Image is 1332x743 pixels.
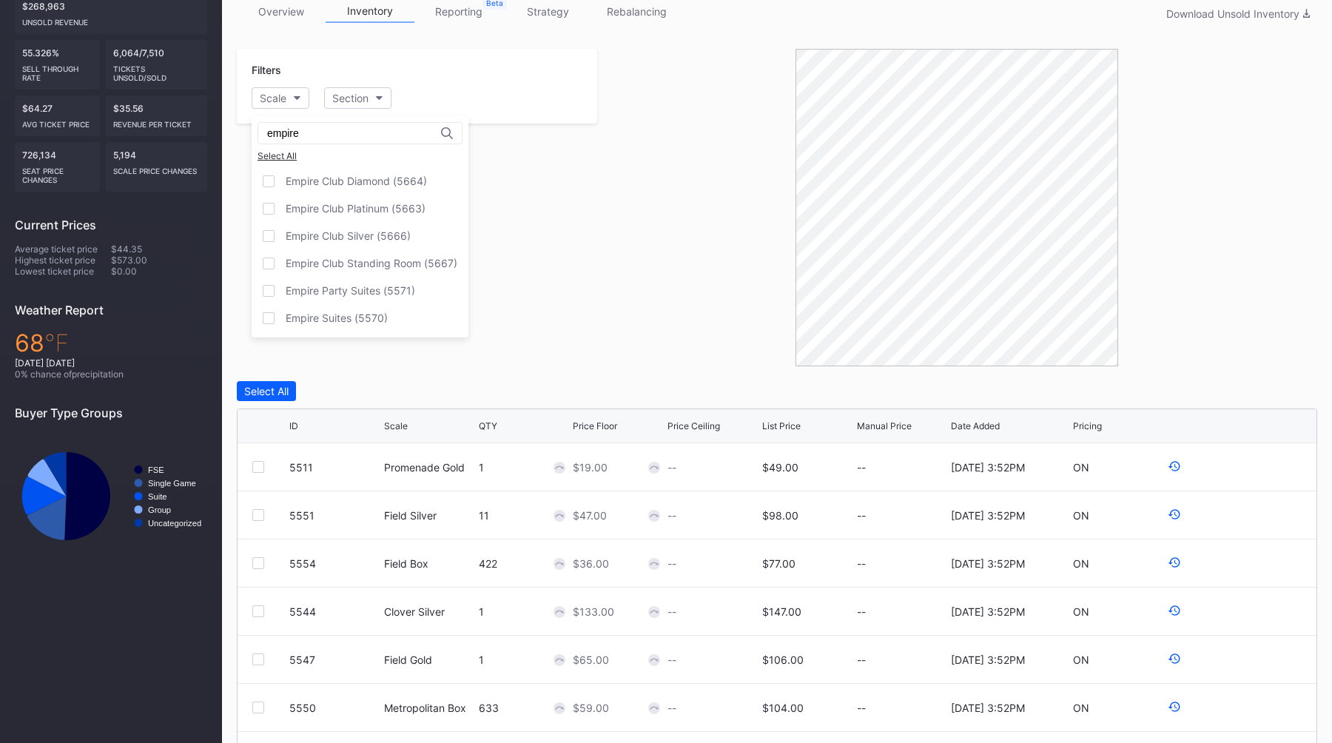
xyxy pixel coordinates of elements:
div: 1 [479,653,570,666]
div: Metropolitan Box [384,702,466,714]
div: -- [667,509,676,522]
div: 5554 [289,557,380,570]
svg: Chart title [15,431,207,561]
div: ON [1073,509,1089,522]
div: ON [1073,702,1089,714]
div: [DATE] 3:52PM [951,653,1025,666]
div: $47.00 [573,509,607,522]
div: [DATE] 3:52PM [951,605,1025,618]
div: -- [857,509,948,522]
div: 633 [479,702,570,714]
div: ON [1073,653,1089,666]
text: Group [148,505,171,514]
text: Suite [148,492,167,501]
div: $106.00 [762,653,804,666]
div: [DATE] 3:52PM [951,702,1025,714]
div: Empire Club Standing Room (5667) [286,257,457,269]
div: -- [857,605,948,618]
div: Field Gold [384,653,432,666]
div: 5544 [289,605,380,618]
div: -- [857,653,948,666]
div: -- [857,702,948,714]
text: Uncategorized [148,519,201,528]
div: 5547 [289,653,380,666]
div: $65.00 [573,653,609,666]
div: ON [1073,605,1089,618]
div: [DATE] 3:52PM [951,509,1025,522]
div: Empire Suites (5570) [286,312,388,324]
div: [DATE] 3:52PM [951,557,1025,570]
div: 1 [479,605,570,618]
div: Clover Silver [384,605,445,618]
div: 5551 [289,509,380,522]
div: -- [667,557,676,570]
div: Empire Party Suites (5571) [286,284,415,297]
div: -- [857,557,948,570]
div: 5550 [289,702,380,714]
div: $104.00 [762,702,804,714]
div: $77.00 [762,557,795,570]
div: $98.00 [762,509,798,522]
div: Select All [258,150,462,161]
div: Empire Club Silver (5666) [286,229,411,242]
div: 11 [479,509,570,522]
div: -- [667,702,676,714]
div: Empire Club Diamond (5664) [286,175,427,187]
div: Field Box [384,557,428,570]
div: $147.00 [762,605,801,618]
div: Field Silver [384,509,437,522]
div: $59.00 [573,702,609,714]
div: -- [667,653,676,666]
div: ON [1073,557,1089,570]
div: 422 [479,557,570,570]
input: Search [267,127,397,139]
div: $36.00 [573,557,609,570]
div: -- [667,605,676,618]
div: Empire Club Platinum (5663) [286,202,425,215]
div: $133.00 [573,605,614,618]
